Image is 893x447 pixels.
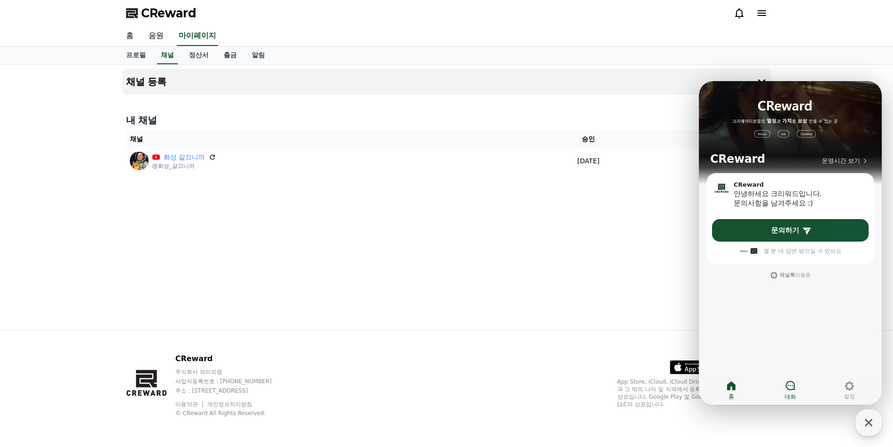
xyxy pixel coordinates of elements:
p: CReward [175,353,290,364]
a: 정산서 [181,46,216,64]
p: @화성_갈끄니까 [152,162,216,170]
iframe: Channel chat [699,81,882,405]
img: 화성 갈끄니까 [130,152,149,170]
a: 화성 갈끄니까 [164,152,205,162]
h4: 내 채널 [126,114,767,127]
p: [DATE] [529,156,648,166]
a: 이용약관 [175,401,205,408]
span: CReward [141,6,196,21]
p: App Store, iCloud, iCloud Drive 및 iTunes Store는 미국과 그 밖의 나라 및 지역에서 등록된 Apple Inc.의 서비스 상표입니다. Goo... [617,378,767,408]
p: 사업자등록번호 : [PHONE_NUMBER] [175,378,290,385]
p: © CReward All Rights Reserved. [175,409,290,417]
a: 음원 [141,26,171,46]
a: 채널 [157,46,178,64]
th: 채널 [126,130,525,148]
a: 프로필 [119,46,153,64]
p: 주식회사 와이피랩 [175,368,290,376]
a: CReward [126,6,196,21]
a: 개인정보처리방침 [207,401,252,408]
a: 출금 [216,46,244,64]
th: 승인 [525,130,652,148]
a: 알림 [244,46,272,64]
a: 마이페이지 [177,26,218,46]
a: 홈 [119,26,141,46]
h4: 채널 등록 [126,76,167,87]
th: 상태 [652,130,767,148]
button: 채널 등록 [122,68,771,95]
p: 주소 : [STREET_ADDRESS] [175,387,290,394]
